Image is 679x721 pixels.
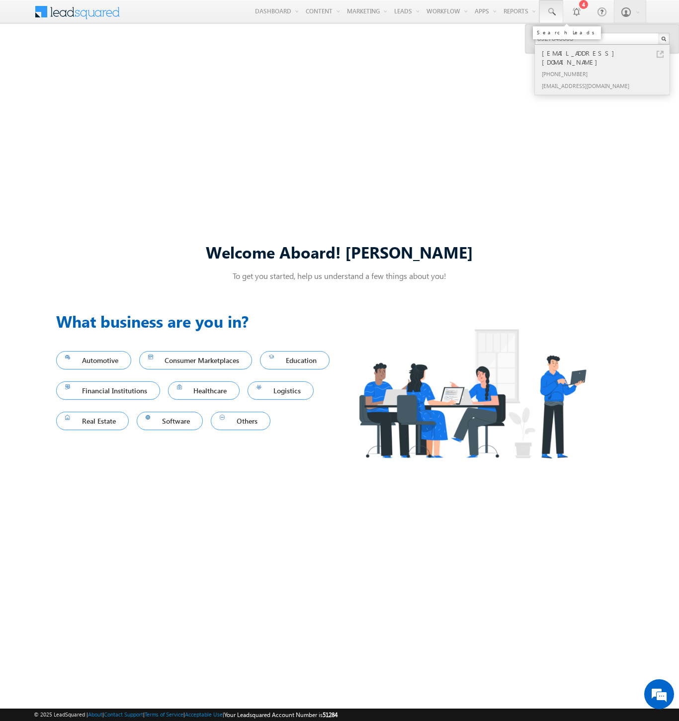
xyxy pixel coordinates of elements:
[540,68,673,80] div: [PHONE_NUMBER]
[146,414,194,428] span: Software
[224,711,338,719] span: Your Leadsquared Account Number is
[185,711,223,718] a: Acceptable Use
[56,270,623,281] p: To get you started, help us understand a few things about you!
[540,80,673,91] div: [EMAIL_ADDRESS][DOMAIN_NAME]
[65,414,120,428] span: Real Estate
[537,29,597,35] div: Search Leads
[220,414,261,428] span: Others
[323,711,338,719] span: 51284
[148,354,244,367] span: Consumer Marketplaces
[56,241,623,263] div: Welcome Aboard! [PERSON_NAME]
[65,354,122,367] span: Automotive
[34,710,338,720] span: © 2025 LeadSquared | | | | |
[88,711,102,718] a: About
[339,309,605,478] img: Industry.png
[145,711,183,718] a: Terms of Service
[104,711,143,718] a: Contact Support
[65,384,151,397] span: Financial Institutions
[256,384,305,397] span: Logistics
[540,48,673,68] div: [EMAIL_ADDRESS][DOMAIN_NAME]
[269,354,321,367] span: Education
[56,309,339,333] h3: What business are you in?
[177,384,231,397] span: Healthcare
